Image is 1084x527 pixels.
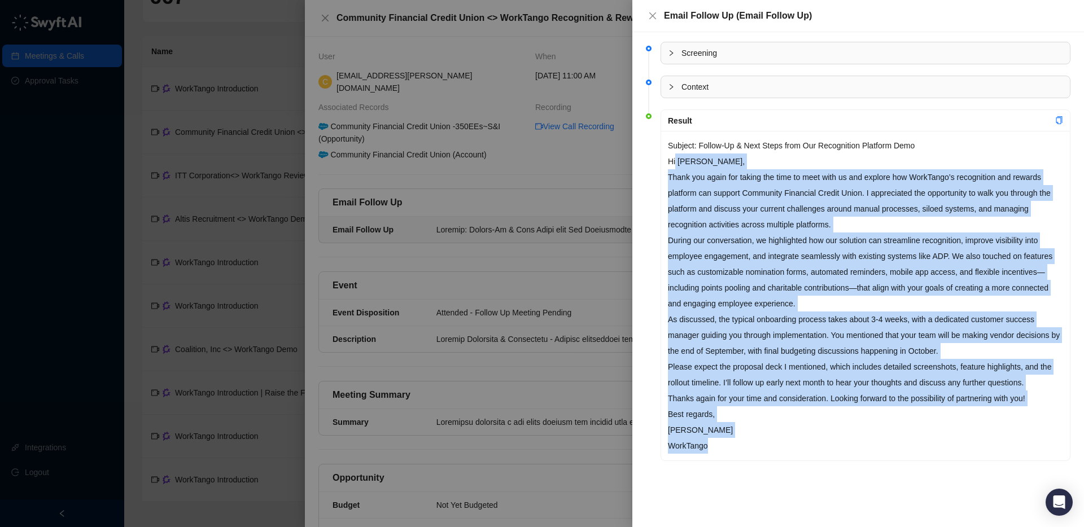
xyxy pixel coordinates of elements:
p: Please expect the proposal deck I mentioned, which includes detailed screenshots, feature highlig... [668,359,1063,390]
p: During our conversation, we highlighted how our solution can streamline recognition, improve visi... [668,232,1063,311]
div: Result [668,115,1055,127]
div: Open Intercom Messenger [1046,489,1073,516]
button: Close [646,9,659,23]
p: Hi [PERSON_NAME], [668,153,1063,169]
p: Thanks again for your time and consideration. Looking forward to the possibility of partnering wi... [668,390,1063,406]
div: Context [661,76,1070,98]
span: copy [1055,116,1063,124]
div: Email Follow Up (Email Follow Up) [664,9,1070,23]
span: Screening [681,47,1063,59]
span: close [648,11,657,20]
span: Context [681,81,1063,93]
p: Thank you again for taking the time to meet with us and explore how WorkTango’s recognition and r... [668,169,1063,232]
div: Screening [661,42,1070,64]
span: collapsed [668,84,675,90]
p: Subject: Follow-Up & Next Steps from Our Recognition Platform Demo [668,138,1063,153]
span: collapsed [668,50,675,56]
p: Best regards, [PERSON_NAME] WorkTango [668,406,1063,454]
p: As discussed, the typical onboarding process takes about 3-4 weeks, with a dedicated customer suc... [668,311,1063,359]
